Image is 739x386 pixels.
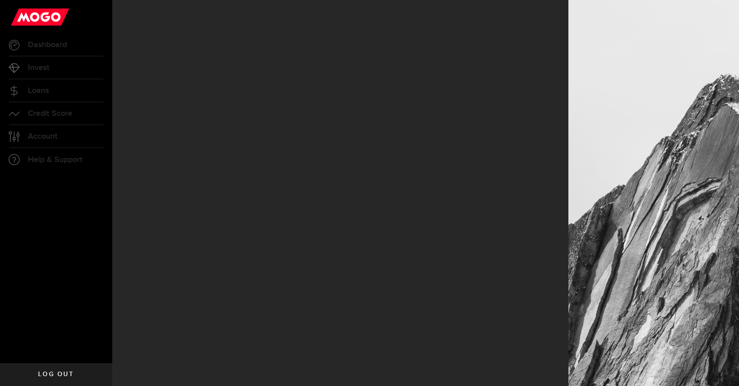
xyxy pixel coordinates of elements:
[28,64,49,72] span: Invest
[28,110,72,118] span: Credit Score
[28,156,83,164] span: Help & Support
[28,132,57,140] span: Account
[28,87,49,95] span: Loans
[38,371,74,377] span: Log out
[28,41,67,49] span: Dashboard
